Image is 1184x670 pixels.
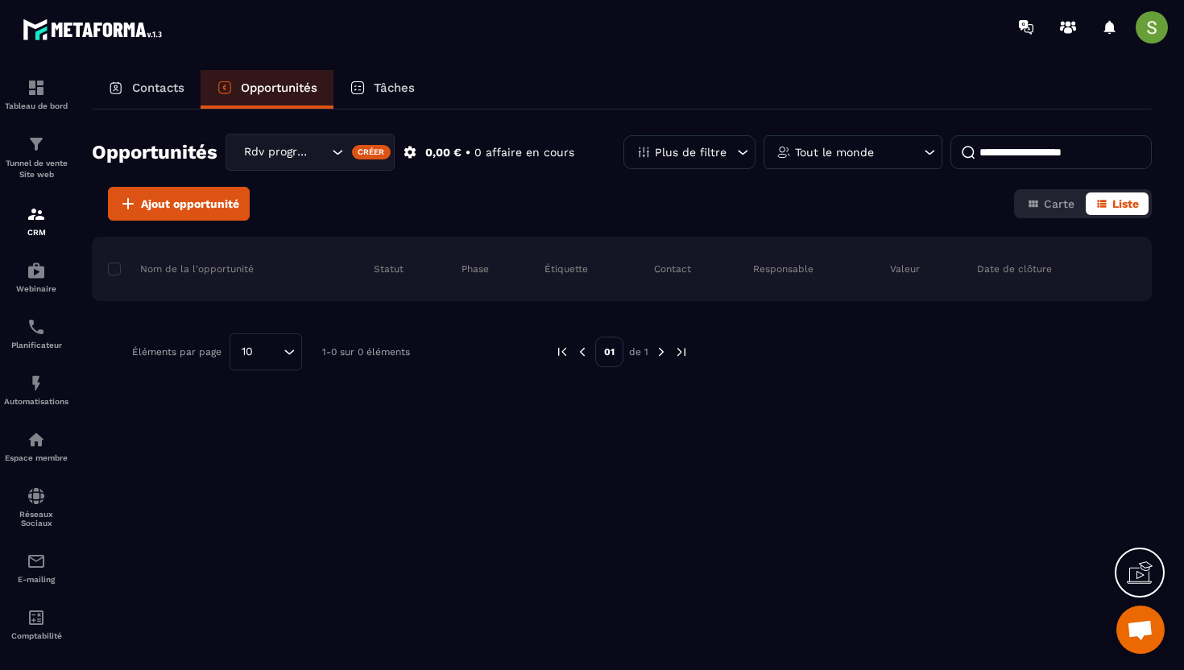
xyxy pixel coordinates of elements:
[4,101,68,110] p: Tableau de bord
[259,343,279,361] input: Search for option
[4,158,68,180] p: Tunnel de vente Site web
[374,81,415,95] p: Tâches
[4,341,68,349] p: Planificateur
[141,196,239,212] span: Ajout opportunité
[977,263,1052,275] p: Date de clôture
[4,249,68,305] a: automationsautomationsWebinaire
[108,187,250,221] button: Ajout opportunité
[374,263,404,275] p: Statut
[466,145,470,160] p: •
[27,78,46,97] img: formation
[4,284,68,293] p: Webinaire
[4,122,68,192] a: formationformationTunnel de vente Site web
[27,317,46,337] img: scheduler
[27,430,46,449] img: automations
[4,192,68,249] a: formationformationCRM
[27,134,46,154] img: formation
[425,145,462,160] p: 0,00 €
[4,631,68,640] p: Comptabilité
[629,345,648,358] p: de 1
[201,70,333,109] a: Opportunités
[555,345,569,359] img: prev
[4,362,68,418] a: automationsautomationsAutomatisations
[230,333,302,370] div: Search for option
[462,263,489,275] p: Phase
[544,263,588,275] p: Étiquette
[1112,197,1139,210] span: Liste
[654,345,669,359] img: next
[595,337,623,367] p: 01
[4,540,68,596] a: emailemailE-mailing
[655,147,727,158] p: Plus de filtre
[4,453,68,462] p: Espace membre
[132,81,184,95] p: Contacts
[890,263,920,275] p: Valeur
[4,66,68,122] a: formationformationTableau de bord
[4,305,68,362] a: schedulerschedulerPlanificateur
[4,397,68,406] p: Automatisations
[132,346,221,358] p: Éléments par page
[4,228,68,237] p: CRM
[92,70,201,109] a: Contacts
[108,263,254,275] p: Nom de la l'opportunité
[226,134,395,171] div: Search for option
[474,145,574,160] p: 0 affaire en cours
[1017,192,1084,215] button: Carte
[4,510,68,527] p: Réseaux Sociaux
[4,596,68,652] a: accountantaccountantComptabilité
[1116,606,1165,654] div: Ouvrir le chat
[4,474,68,540] a: social-networksocial-networkRéseaux Sociaux
[27,486,46,506] img: social-network
[322,346,410,358] p: 1-0 sur 0 éléments
[575,345,590,359] img: prev
[241,81,317,95] p: Opportunités
[674,345,689,359] img: next
[23,14,168,44] img: logo
[4,418,68,474] a: automationsautomationsEspace membre
[312,143,328,161] input: Search for option
[240,143,312,161] span: Rdv programmé
[654,263,691,275] p: Contact
[27,205,46,224] img: formation
[795,147,874,158] p: Tout le monde
[753,263,813,275] p: Responsable
[236,343,259,361] span: 10
[27,261,46,280] img: automations
[352,145,391,159] div: Créer
[27,608,46,627] img: accountant
[92,136,217,168] h2: Opportunités
[27,552,46,571] img: email
[1044,197,1074,210] span: Carte
[27,374,46,393] img: automations
[4,575,68,584] p: E-mailing
[1086,192,1149,215] button: Liste
[333,70,431,109] a: Tâches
